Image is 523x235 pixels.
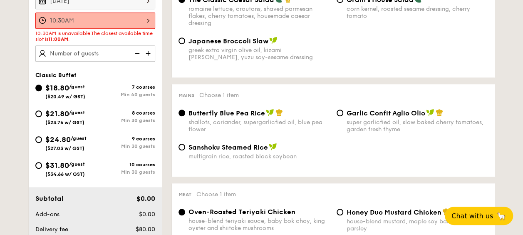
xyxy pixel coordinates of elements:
[178,110,185,116] input: Butterfly Blue Pea Riceshallots, coriander, supergarlicfied oil, blue pea flower
[35,195,64,202] span: Subtotal
[95,110,155,116] div: 8 courses
[45,109,69,118] span: $21.80
[426,109,434,116] img: icon-vegan.f8ff3823.svg
[188,143,268,151] span: Sanshoku Steamed Rice
[71,135,87,141] span: /guest
[496,211,506,221] span: 🦙
[139,211,155,218] span: $0.00
[188,37,268,45] span: Japanese Broccoli Slaw
[35,45,155,62] input: Number of guests
[45,94,85,100] span: ($20.49 w/ GST)
[95,136,155,142] div: 9 courses
[347,119,488,133] div: super garlicfied oil, slow baked cherry tomatoes, garden fresh thyme
[45,135,71,144] span: $24.80
[178,37,185,44] input: Japanese Broccoli Slawgreek extra virgin olive oil, kizami [PERSON_NAME], yuzu soy-sesame dressing
[188,47,330,61] div: greek extra virgin olive oil, kizami [PERSON_NAME], yuzu soy-sesame dressing
[130,45,143,61] img: icon-reduce.1d2dbef1.svg
[337,110,343,116] input: Garlic Confit Aglio Oliosuper garlicfied oil, slow baked cherry tomatoes, garden fresh thyme
[35,226,68,233] span: Delivery fee
[35,211,59,218] span: Add-ons
[178,144,185,150] input: Sanshoku Steamed Ricemultigrain rice, roasted black soybean
[337,209,343,215] input: Honey Duo Mustard Chickenhouse-blend mustard, maple soy baked potato, parsley
[35,85,42,91] input: $18.80/guest($20.49 w/ GST)7 coursesMin 40 guests
[188,109,265,117] span: Butterfly Blue Pea Rice
[143,45,155,61] img: icon-add.58712e84.svg
[35,72,77,79] span: Classic Buffet
[35,30,155,42] div: The closest available time slot is .
[347,109,425,117] span: Garlic Confit Aglio Olio
[269,143,277,150] img: icon-vegan.f8ff3823.svg
[436,109,443,116] img: icon-chef-hat.a58ddaea.svg
[95,117,155,123] div: Min 30 guests
[95,92,155,97] div: Min 40 guests
[269,37,278,44] img: icon-vegan.f8ff3823.svg
[95,143,155,149] div: Min 30 guests
[35,136,42,143] input: $24.80/guest($27.03 w/ GST)9 coursesMin 30 guests
[35,110,42,117] input: $21.80/guest($23.76 w/ GST)8 coursesMin 30 guests
[445,207,513,225] button: Chat with us🦙
[45,145,84,151] span: ($27.03 w/ GST)
[451,212,493,220] span: Chat with us
[178,92,194,98] span: Mains
[275,109,283,116] img: icon-chef-hat.a58ddaea.svg
[188,217,330,232] div: house-blend teriyaki sauce, baby bok choy, king oyster and shiitake mushrooms
[95,169,155,175] div: Min 30 guests
[35,30,91,36] span: 10:30AM is unavailable.
[188,5,330,27] div: romaine lettuce, croutons, shaved parmesan flakes, cherry tomatoes, housemade caesar dressing
[347,218,488,232] div: house-blend mustard, maple soy baked potato, parsley
[45,171,85,177] span: ($34.66 w/ GST)
[347,5,488,20] div: corn kernel, roasted sesame dressing, cherry tomato
[196,191,236,198] span: Choose 1 item
[48,36,68,42] span: 11:00AM
[136,195,155,202] span: $0.00
[35,12,155,29] input: Event time
[69,110,85,115] span: /guest
[69,84,85,90] span: /guest
[188,153,330,160] div: multigrain rice, roasted black soybean
[188,119,330,133] div: shallots, coriander, supergarlicfied oil, blue pea flower
[178,209,185,215] input: Oven-Roasted Teriyaki Chickenhouse-blend teriyaki sauce, baby bok choy, king oyster and shiitake ...
[45,83,69,92] span: $18.80
[95,162,155,167] div: 10 courses
[178,192,191,197] span: Meat
[347,208,441,216] span: Honey Duo Mustard Chicken
[95,84,155,90] div: 7 courses
[442,208,450,215] img: icon-chef-hat.a58ddaea.svg
[199,92,239,99] span: Choose 1 item
[188,208,295,216] span: Oven-Roasted Teriyaki Chicken
[266,109,274,116] img: icon-vegan.f8ff3823.svg
[45,120,84,125] span: ($23.76 w/ GST)
[69,161,85,167] span: /guest
[135,226,155,233] span: $80.00
[35,162,42,169] input: $31.80/guest($34.66 w/ GST)10 coursesMin 30 guests
[45,161,69,170] span: $31.80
